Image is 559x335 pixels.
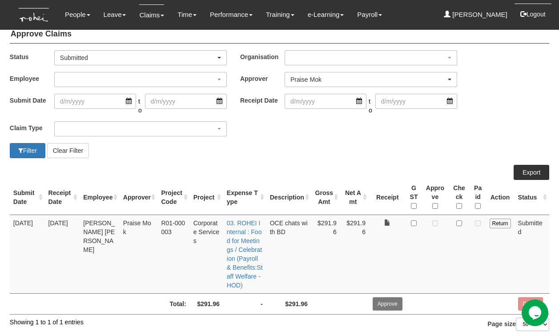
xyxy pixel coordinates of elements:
[139,4,164,25] a: Claims
[157,180,189,215] th: Project Code : activate to sort column ascending
[444,4,507,25] a: [PERSON_NAME]
[10,143,45,158] button: Filter
[515,180,550,215] th: Status : activate to sort column ascending
[375,94,457,109] input: d/m/yyyy
[290,75,446,84] div: Praise Mok
[47,143,89,158] button: Clear Filter
[311,180,340,215] th: Gross Amt : activate to sort column ascending
[54,94,136,109] input: d/m/yyyy
[10,215,45,293] td: [DATE]
[177,4,197,25] a: Time
[522,299,550,326] iframe: chat widget
[80,180,120,215] th: Employee : activate to sort column ascending
[10,94,54,112] label: Submit Date
[285,94,366,109] input: d/m/yyyy
[210,4,253,25] a: Performance
[65,4,90,25] a: People
[223,180,266,215] th: Expense Type : activate to sort column ascending
[366,94,375,115] span: to
[311,215,340,293] td: $291.96
[369,180,406,215] th: Receipt
[157,215,189,293] td: R01-000003
[515,215,550,293] td: Submitted
[340,180,369,215] th: Net Amt : activate to sort column ascending
[223,293,266,314] td: -
[80,293,189,314] td: Total:
[45,215,80,293] td: [DATE]
[266,293,311,314] td: $291.96
[60,53,216,62] div: Submitted
[120,180,158,215] th: Approver : activate to sort column ascending
[514,165,549,180] a: Export
[516,318,549,331] select: Page size
[10,50,54,63] label: Status
[487,318,549,331] label: Page size
[308,4,344,25] a: e-Learning
[145,94,227,109] input: d/m/yyyy
[518,297,543,311] input: Delete
[514,4,552,25] button: Logout
[422,180,448,215] th: Approve
[406,180,422,215] th: GST
[54,50,227,65] button: Submitted
[136,94,145,115] span: to
[285,72,457,87] button: Praise Mok
[45,180,80,215] th: Receipt Date : activate to sort column ascending
[240,50,285,63] label: Organisation
[10,180,45,215] th: Submit Date : activate to sort column ascending
[373,297,402,311] input: Approve
[240,94,285,112] label: Receipt Date
[490,219,511,228] input: Return
[10,25,549,44] h4: Approve Claims
[190,180,223,215] th: Project : activate to sort column ascending
[266,4,294,25] a: Training
[240,72,285,85] label: Approver
[10,72,54,85] label: Employee
[190,293,223,314] td: $291.96
[104,4,126,25] a: Leave
[10,121,54,134] label: Claim Type
[227,219,263,289] a: 03. ROHEI Internal : Food for Meetings / Celebration (Payroll & Benefits:Staff Welfare - HOD)
[357,4,382,25] a: Payroll
[120,215,158,293] td: Praise Mok
[448,180,470,215] th: Check
[190,215,223,293] td: Corporate Services
[266,215,311,293] td: OCE chats with BD
[340,215,369,293] td: $291.96
[486,180,515,215] th: Action
[266,180,311,215] th: Description : activate to sort column ascending
[470,180,486,215] th: Paid
[80,215,120,293] td: [PERSON_NAME] [PERSON_NAME]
